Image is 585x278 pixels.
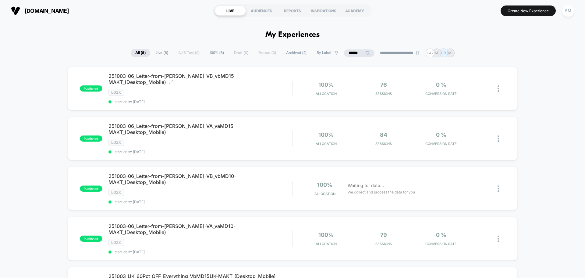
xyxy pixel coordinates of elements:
span: 0 % [436,232,446,238]
span: 251003-06_Letter-from-[PERSON_NAME]-VA_vaMD15-MAKT_(Desktop_Mobile) [108,123,292,135]
span: 100% ( 8 ) [205,49,229,57]
span: 100% [318,132,334,138]
img: close [498,135,499,142]
div: EM [562,5,574,17]
span: Allocation [316,242,337,246]
span: 79 [380,232,387,238]
span: Sessions [356,242,411,246]
span: We collect and process the data for you [348,189,415,195]
img: close [498,85,499,92]
span: 84 [380,132,387,138]
span: 0 % [436,132,446,138]
div: LIVE [215,6,246,16]
span: Allocation [316,142,337,146]
span: Waiting for data... [348,182,384,189]
span: CONVERSION RATE [414,92,468,96]
span: Live ( 8 ) [151,49,173,57]
span: published [80,236,102,242]
p: AF [434,51,439,55]
img: close [498,186,499,192]
button: EM [560,5,576,17]
span: start date: [DATE] [108,200,292,204]
span: start date: [DATE] [108,250,292,254]
span: 100% [318,81,334,88]
span: LG2.0 [108,139,124,146]
span: Archived ( 2 ) [282,49,311,57]
span: 100% [318,232,334,238]
span: Allocation [314,192,335,196]
div: INSPIRATIONS [308,6,339,16]
span: Sessions [356,92,411,96]
span: LG2.0 [108,189,124,196]
button: [DOMAIN_NAME] [9,6,71,16]
span: All ( 8 ) [131,49,150,57]
img: close [498,236,499,242]
div: ACADEMY [339,6,370,16]
span: LG2.0 [108,239,124,246]
span: 0 % [436,81,446,88]
p: CR [441,51,446,55]
span: CONVERSION RATE [414,242,468,246]
span: CONVERSION RATE [414,142,468,146]
span: published [80,85,102,92]
span: By Label [317,51,331,55]
span: Sessions [356,142,411,146]
div: + 42 [426,49,434,57]
span: Allocation [316,92,337,96]
span: [DOMAIN_NAME] [25,8,69,14]
span: 100% [317,182,332,188]
img: Visually logo [11,6,20,15]
div: AUDIENCES [246,6,277,16]
span: start date: [DATE] [108,99,292,104]
span: 251003-06_Letter-from-[PERSON_NAME]-VB_vbMD15-MAKT_(Desktop_Mobile) [108,73,292,85]
span: 251003-06_Letter-from-[PERSON_NAME]-VA_vaMD10-MAKT_(Desktop_Mobile) [108,223,292,235]
span: start date: [DATE] [108,150,292,154]
div: REPORTS [277,6,308,16]
button: Create New Experience [501,5,556,16]
img: end [416,51,419,55]
h1: My Experiences [265,31,320,39]
span: 76 [380,81,387,88]
span: 251003-06_Letter-from-[PERSON_NAME]-VB_vbMD10-MAKT_(Desktop_Mobile) [108,173,292,185]
span: LG2.0 [108,89,124,96]
span: published [80,186,102,192]
p: AS [448,51,452,55]
span: published [80,135,102,142]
